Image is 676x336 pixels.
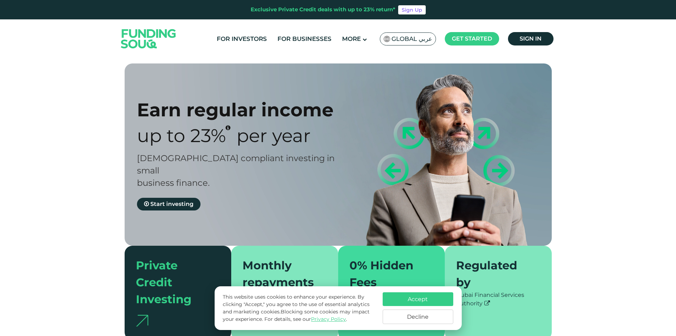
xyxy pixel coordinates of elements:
[137,99,351,121] div: Earn regular income
[237,124,311,147] span: Per Year
[342,35,361,42] span: More
[136,315,148,326] img: arrow
[223,308,370,322] span: Blocking some cookies may impact your experience.
[150,201,193,207] span: Start investing
[137,153,335,188] span: [DEMOGRAPHIC_DATA] compliant investing in small business finance.
[251,6,395,14] div: Exclusive Private Credit deals with up to 23% return*
[136,257,212,308] div: Private Credit Investing
[215,33,269,45] a: For Investors
[264,316,347,322] span: For details, see our .
[137,124,226,147] span: Up to 23%
[349,257,425,291] div: 0% Hidden Fees
[383,310,453,324] button: Decline
[508,32,554,45] a: Sign in
[114,21,183,56] img: Logo
[311,316,346,322] a: Privacy Policy
[243,257,318,291] div: Monthly repayments
[398,5,426,14] a: Sign Up
[384,36,390,42] img: SA Flag
[456,257,532,291] div: Regulated by
[520,35,542,42] span: Sign in
[383,292,453,306] button: Accept
[456,291,540,308] div: Dubai Financial Services Authority
[137,198,201,210] a: Start investing
[223,293,375,323] p: This website uses cookies to enhance your experience. By clicking "Accept," you agree to the use ...
[226,125,231,130] i: 23% IRR (expected) ~ 15% Net yield (expected)
[276,33,333,45] a: For Businesses
[452,35,492,42] span: Get started
[391,35,432,43] span: Global عربي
